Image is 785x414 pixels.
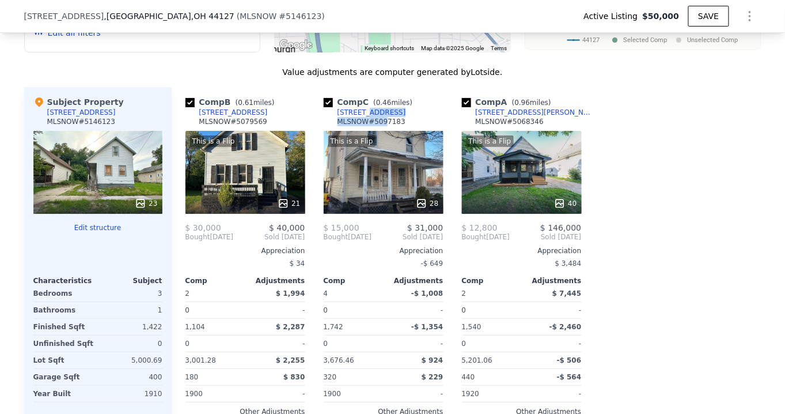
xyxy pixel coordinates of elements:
div: 0 [185,302,243,318]
div: 5,000.69 [100,352,162,368]
button: Show Options [738,5,761,28]
div: Appreciation [324,246,443,255]
span: $ 3,484 [555,259,582,268]
span: -$ 1,354 [411,323,443,331]
div: [DATE] [324,232,372,242]
div: Appreciation [462,246,582,255]
span: 3,676.46 [324,356,354,364]
button: SAVE [688,6,729,27]
span: 5,201.06 [462,356,492,364]
div: [DATE] [462,232,510,242]
div: 40 [554,198,577,209]
span: 4 [324,289,328,298]
div: 1900 [185,386,243,402]
span: -$ 1,008 [411,289,443,298]
div: 21 [278,198,300,209]
span: 1,540 [462,323,481,331]
div: [DATE] [185,232,234,242]
div: - [524,302,582,318]
div: Adjustments [384,276,443,285]
div: 1920 [462,386,519,402]
div: Comp [324,276,384,285]
div: [STREET_ADDRESS] [47,108,116,117]
div: MLSNOW # 5068346 [476,117,544,126]
div: Value adjustments are computer generated by Lotside . [24,66,761,78]
span: 0 [324,340,328,348]
span: Map data ©2025 Google [422,45,484,51]
div: Garage Sqft [33,369,96,385]
div: This is a Flip [467,136,514,147]
span: $ 34 [290,259,305,268]
div: - [248,336,305,352]
div: This is a Flip [328,136,376,147]
div: Bathrooms [33,302,96,318]
div: 0 [324,302,381,318]
span: 320 [324,373,337,381]
span: Sold [DATE] [371,232,443,242]
span: 0.96 [515,99,530,107]
span: # 5146123 [279,12,322,21]
span: $ 40,000 [269,223,305,232]
span: $ 2,287 [276,323,305,331]
div: Finished Sqft [33,319,96,335]
span: $ 30,000 [185,223,221,232]
span: $ 146,000 [540,223,581,232]
span: Sold [DATE] [510,232,581,242]
span: $ 229 [422,373,443,381]
span: $50,000 [642,10,679,22]
span: 2 [185,289,190,298]
span: $ 830 [283,373,305,381]
div: MLSNOW # 5079569 [199,117,267,126]
div: Subject Property [33,96,124,108]
div: - [248,386,305,402]
span: 3,001.28 [185,356,216,364]
span: $ 924 [422,356,443,364]
span: -$ 506 [557,356,582,364]
span: 0.46 [376,99,392,107]
div: [STREET_ADDRESS] [337,108,406,117]
span: 180 [185,373,199,381]
span: ( miles) [231,99,279,107]
span: Sold [DATE] [233,232,305,242]
span: Bought [462,232,487,242]
span: -$ 2,460 [549,323,581,331]
div: 1900 [324,386,381,402]
div: - [386,302,443,318]
text: Selected Comp [624,36,668,44]
a: [STREET_ADDRESS][PERSON_NAME] [462,108,596,117]
div: MLSNOW # 5097183 [337,117,405,126]
text: 25 [740,25,748,33]
a: Terms (opens in new tab) [491,45,507,51]
span: 1,104 [185,323,205,331]
div: 0 [100,336,162,352]
span: 440 [462,373,475,381]
a: [STREET_ADDRESS] [185,108,268,117]
div: Comp C [324,96,418,108]
span: ( miles) [369,99,417,107]
div: Comp B [185,96,279,108]
img: Google [277,37,315,52]
span: $ 2,255 [276,356,305,364]
div: Comp [462,276,522,285]
div: - [386,336,443,352]
div: 1910 [100,386,162,402]
span: MLSNOW [240,12,276,21]
div: This is a Flip [190,136,237,147]
div: Subject [98,276,162,285]
span: Bought [185,232,210,242]
span: -$ 564 [557,373,582,381]
div: Comp [185,276,245,285]
span: Active Listing [584,10,643,22]
span: , OH 44127 [191,12,234,21]
button: Keyboard shortcuts [365,44,415,52]
div: Comp A [462,96,556,108]
div: Bedrooms [33,285,96,302]
div: 1 [100,302,162,318]
div: 0 [462,302,519,318]
button: Edit structure [33,223,162,232]
div: 23 [135,198,157,209]
span: 0 [462,340,467,348]
div: Year Built [33,386,96,402]
div: Unfinished Sqft [33,336,96,352]
span: $ 15,000 [324,223,359,232]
